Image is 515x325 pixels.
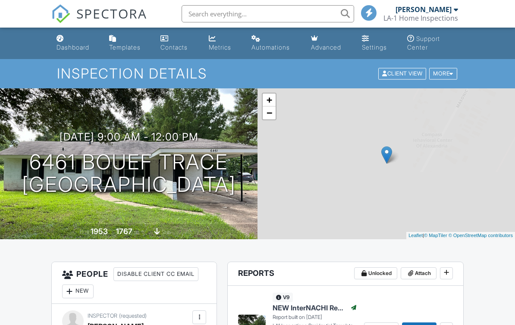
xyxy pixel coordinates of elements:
a: Templates [106,31,150,56]
div: Client View [378,68,426,80]
a: Zoom in [263,94,276,106]
a: Contacts [157,31,198,56]
div: More [429,68,457,80]
div: [PERSON_NAME] [396,5,452,14]
a: © MapTiler [424,233,447,238]
h1: 6461 Bouef Trace [GEOGRAPHIC_DATA] [22,151,236,197]
img: The Best Home Inspection Software - Spectora [51,4,70,23]
a: © OpenStreetMap contributors [449,233,513,238]
a: Dashboard [53,31,99,56]
a: Advanced [308,31,352,56]
div: New [62,284,94,298]
div: Automations [251,44,290,51]
a: Metrics [205,31,241,56]
span: (requested) [119,312,147,319]
div: 1767 [116,227,132,236]
div: Disable Client CC Email [113,267,198,281]
a: Zoom out [263,106,276,119]
a: Leaflet [408,233,423,238]
div: Settings [362,44,387,51]
div: Contacts [160,44,188,51]
span: SPECTORA [76,4,147,22]
span: Inspector [88,312,117,319]
h1: Inspection Details [57,66,458,81]
span: sq. ft. [134,229,146,235]
div: Support Center [407,35,440,51]
a: Automations (Basic) [248,31,301,56]
span: slab [161,229,171,235]
a: Client View [377,70,428,76]
h3: People [52,262,217,304]
div: Advanced [311,44,341,51]
a: Settings [358,31,397,56]
div: | [406,232,515,239]
div: Templates [109,44,141,51]
h3: [DATE] 9:00 am - 12:00 pm [60,131,198,143]
span: Built [80,229,89,235]
div: LA-1 Home Inspections [383,14,458,22]
div: Metrics [209,44,231,51]
input: Search everything... [182,5,354,22]
div: Dashboard [57,44,89,51]
a: SPECTORA [51,12,147,30]
a: Support Center [404,31,462,56]
div: 1953 [91,227,108,236]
